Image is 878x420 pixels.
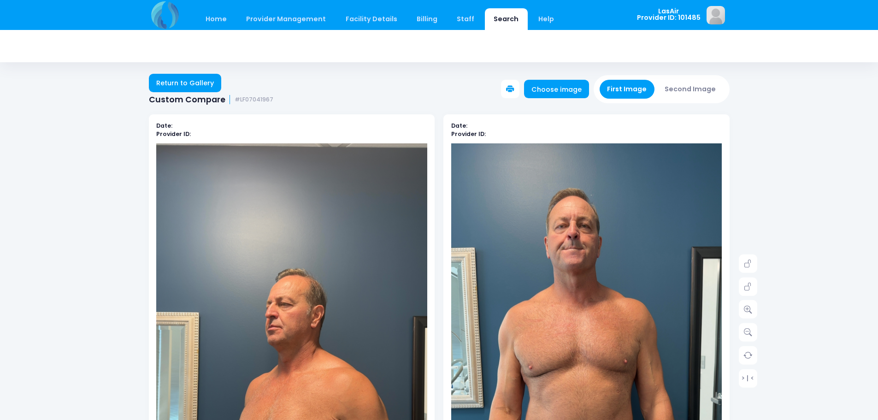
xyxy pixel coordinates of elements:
b: Date: [451,122,467,130]
a: > | < [739,369,757,387]
b: Provider ID: [451,130,486,138]
a: Billing [407,8,446,30]
img: image [707,6,725,24]
a: Choose image [524,80,589,98]
a: Provider Management [237,8,335,30]
span: Custom Compare [149,95,225,105]
a: Search [485,8,528,30]
small: #LF07041967 [235,96,273,103]
b: Date: [156,122,172,130]
button: Second Image [657,80,724,99]
span: LasAir Provider ID: 101485 [637,8,701,21]
a: Help [529,8,563,30]
b: Provider ID: [156,130,191,138]
a: Facility Details [336,8,406,30]
button: First Image [600,80,654,99]
a: Return to Gallery [149,74,222,92]
a: Staff [448,8,483,30]
a: Home [197,8,236,30]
